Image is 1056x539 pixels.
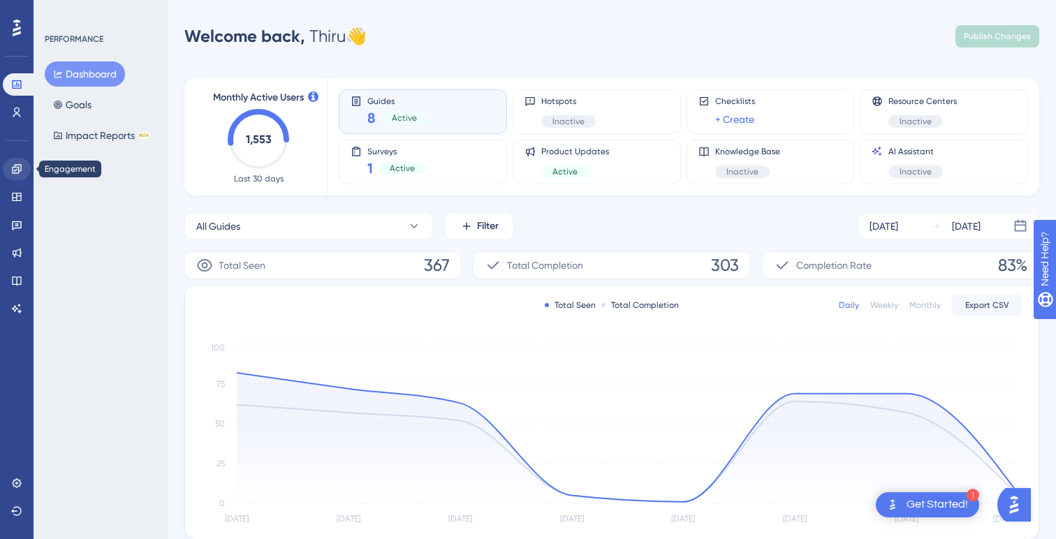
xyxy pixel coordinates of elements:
span: Surveys [367,146,426,156]
button: Dashboard [45,61,125,87]
button: Export CSV [952,294,1022,316]
span: Active [390,163,415,174]
span: Welcome back, [184,26,305,46]
tspan: [DATE] [671,514,695,524]
button: Goals [45,92,100,117]
div: Daily [839,300,859,311]
span: Inactive [900,116,932,127]
div: Thiru 👋 [184,25,367,47]
div: [DATE] [870,218,898,235]
span: 303 [711,254,739,276]
tspan: 100 [211,343,225,353]
span: Inactive [726,166,758,177]
text: 1,553 [246,133,272,146]
tspan: 50 [215,419,225,429]
tspan: [DATE] [337,514,360,524]
div: Monthly [909,300,941,311]
button: Publish Changes [955,25,1039,47]
tspan: [DATE] [895,514,918,524]
span: Need Help? [33,3,87,20]
div: Total Completion [601,300,679,311]
span: Resource Centers [888,96,957,107]
tspan: 75 [217,379,225,389]
span: Monthly Active Users [213,89,304,106]
div: 1 [967,489,979,501]
img: launcher-image-alternative-text [884,496,901,513]
button: All Guides [184,212,433,240]
span: Total Completion [507,257,583,274]
span: Knowledge Base [715,146,780,157]
span: Export CSV [965,300,1009,311]
span: 8 [367,108,375,128]
tspan: [DATE] [560,514,584,524]
span: Active [392,112,417,124]
span: Total Seen [219,257,265,274]
span: Inactive [900,166,932,177]
span: 367 [424,254,450,276]
div: Weekly [870,300,898,311]
tspan: [DATE] [783,514,807,524]
span: Active [552,166,578,177]
a: + Create [715,111,754,128]
div: [DATE] [952,218,981,235]
span: Hotspots [541,96,596,107]
span: All Guides [196,218,240,235]
tspan: 0 [219,499,225,508]
tspan: [DATE] [993,514,1017,524]
span: AI Assistant [888,146,943,157]
span: Filter [477,218,499,235]
span: Guides [367,96,428,105]
div: BETA [138,132,150,139]
span: 1 [367,158,373,178]
div: PERFORMANCE [45,34,103,45]
tspan: [DATE] [225,514,249,524]
tspan: [DATE] [448,514,472,524]
button: Filter [444,212,514,240]
iframe: UserGuiding AI Assistant Launcher [997,484,1039,526]
span: Checklists [715,96,755,107]
tspan: 25 [217,459,225,468]
span: Completion Rate [796,257,872,274]
button: Impact ReportsBETA [45,123,159,148]
span: 83% [998,254,1027,276]
div: Open Get Started! checklist, remaining modules: 1 [876,492,979,517]
div: Get Started! [907,497,968,512]
span: Product Updates [541,146,609,157]
span: Inactive [552,116,585,127]
div: Total Seen [545,300,596,311]
span: Publish Changes [964,31,1031,42]
span: Last 30 days [234,173,284,184]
